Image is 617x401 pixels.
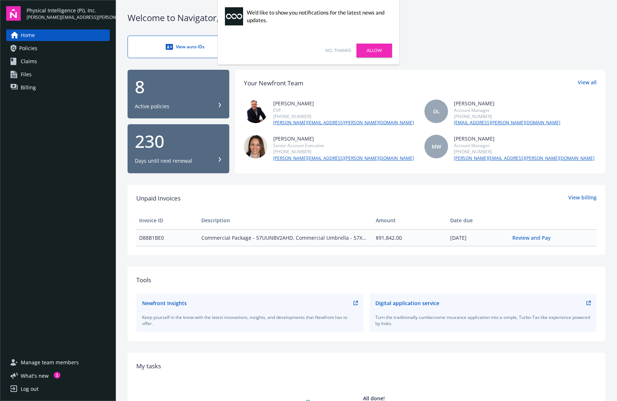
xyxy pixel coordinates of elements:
[27,6,110,21] button: Physical Intelligence (Pi), Inc.[PERSON_NAME][EMAIL_ADDRESS][PERSON_NAME][DOMAIN_NAME]
[21,56,37,67] span: Claims
[244,100,267,123] img: photo
[512,234,556,241] a: Review and Pay
[135,78,222,96] div: 8
[6,29,110,41] a: Home
[6,372,60,380] button: What's new1
[447,229,509,246] td: [DATE]
[375,299,439,307] div: Digital application service
[21,383,39,395] div: Log out
[273,100,414,107] div: [PERSON_NAME]
[454,100,560,107] div: [PERSON_NAME]
[135,133,222,150] div: 230
[6,82,110,93] a: Billing
[373,212,447,229] th: Amount
[128,12,605,24] div: Welcome to Navigator , [PERSON_NAME]
[142,299,187,307] div: Newfront Insights
[454,113,560,120] div: [PHONE_NUMBER]
[325,47,351,54] a: No, thanks
[136,194,181,203] span: Unpaid Invoices
[273,120,414,126] a: [PERSON_NAME][EMAIL_ADDRESS][PERSON_NAME][DOMAIN_NAME]
[21,82,36,93] span: Billing
[136,212,198,229] th: Invoice ID
[19,42,37,54] span: Policies
[273,142,414,149] div: Senior Account Executive
[568,194,597,203] a: View billing
[454,120,560,126] a: [EMAIL_ADDRESS][PERSON_NAME][DOMAIN_NAME]
[244,135,267,158] img: photo
[373,229,447,246] td: $91,842.00
[244,78,303,88] div: Your Newfront Team
[128,70,229,119] button: 8Active policies
[27,14,110,21] span: [PERSON_NAME][EMAIL_ADDRESS][PERSON_NAME][DOMAIN_NAME]
[273,107,414,113] div: EVP
[433,108,440,115] span: DL
[136,361,597,371] div: My tasks
[21,69,32,80] span: Files
[6,56,110,67] a: Claims
[54,372,60,378] div: 1
[273,149,414,155] div: [PHONE_NUMBER]
[247,9,388,24] div: We'd like to show you notifications for the latest news and updates.
[6,42,110,54] a: Policies
[21,357,79,368] span: Manage team members
[447,212,509,229] th: Date due
[375,314,591,327] div: Turn the traditionally cumbersome insurance application into a simple, Turbo-Tax like experience ...
[27,7,110,14] span: Physical Intelligence (Pi), Inc.
[356,44,392,57] a: Allow
[273,113,414,120] div: [PHONE_NUMBER]
[454,107,560,113] div: Account Manager
[273,135,414,142] div: [PERSON_NAME]
[128,124,229,173] button: 230Days until next renewal
[454,142,594,149] div: Account Manager
[454,155,594,162] a: [PERSON_NAME][EMAIL_ADDRESS][PERSON_NAME][DOMAIN_NAME]
[142,314,358,327] div: Keep yourself in the know with the latest innovations, insights, and developments that Newfront h...
[21,29,35,41] span: Home
[578,78,597,88] a: View all
[142,43,228,50] div: View auto IDs
[454,149,594,155] div: [PHONE_NUMBER]
[198,212,372,229] th: Description
[432,143,441,150] span: MW
[136,229,198,246] td: D88B1BE0
[454,135,594,142] div: [PERSON_NAME]
[6,357,110,368] a: Manage team members
[21,372,49,380] span: What ' s new
[136,275,597,285] div: Tools
[201,234,370,242] span: Commercial Package - 57UUNBV2AHD, Commercial Umbrella - 57XHUBV2D39, Workers Compensation - 57 WE...
[6,69,110,80] a: Files
[6,6,21,21] img: navigator-logo.svg
[128,36,243,58] a: View auto IDs
[273,155,414,162] a: [PERSON_NAME][EMAIL_ADDRESS][PERSON_NAME][DOMAIN_NAME]
[135,103,169,110] div: Active policies
[135,157,192,165] div: Days until next renewal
